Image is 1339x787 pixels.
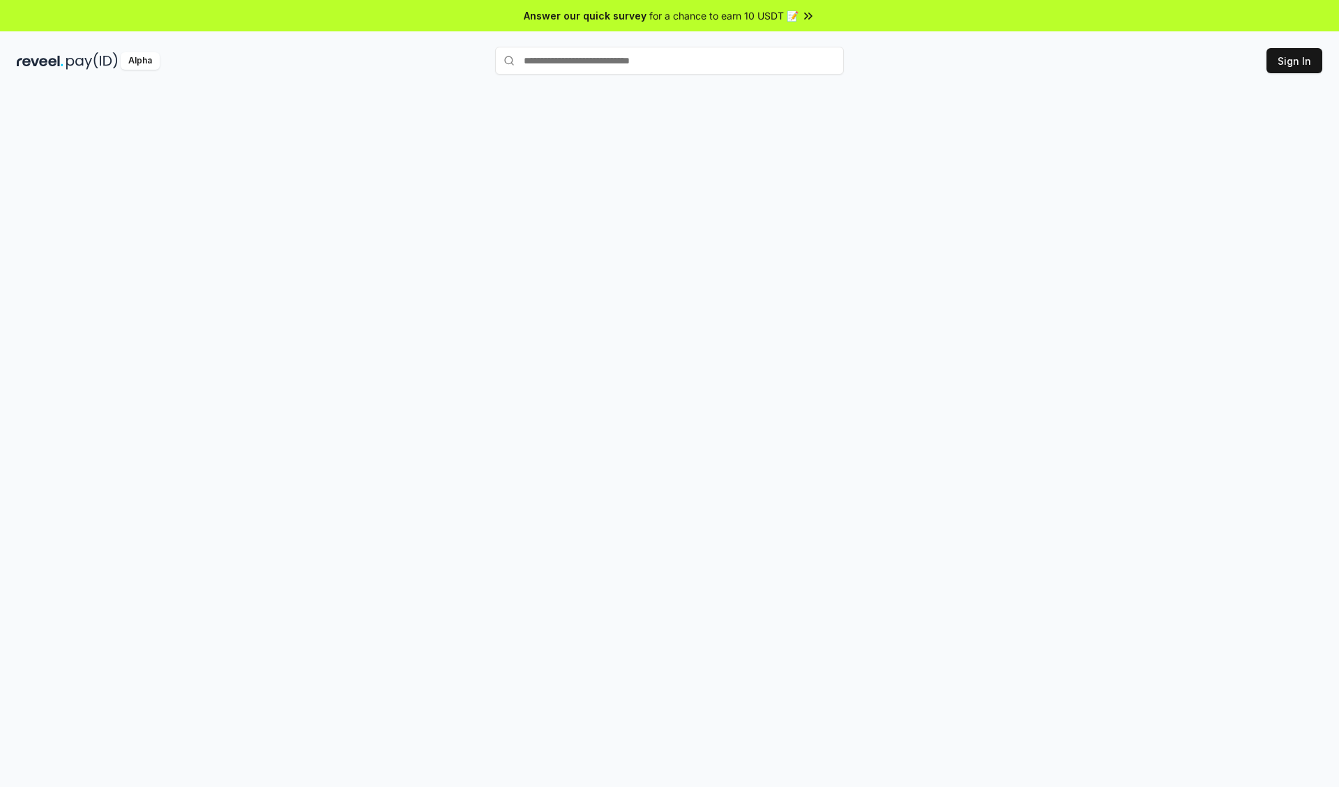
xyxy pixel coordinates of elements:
img: reveel_dark [17,52,63,70]
span: for a chance to earn 10 USDT 📝 [649,8,799,23]
img: pay_id [66,52,118,70]
button: Sign In [1266,48,1322,73]
div: Alpha [121,52,160,70]
span: Answer our quick survey [524,8,646,23]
